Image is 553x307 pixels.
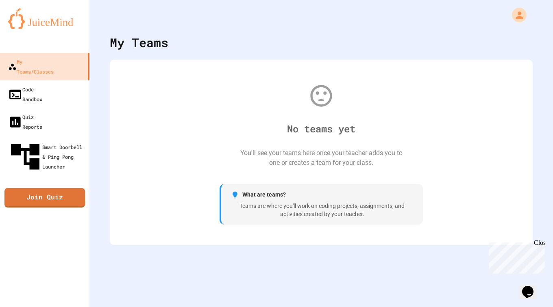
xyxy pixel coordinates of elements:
[110,33,168,52] div: My Teams
[8,57,54,76] div: My Teams/Classes
[8,112,42,132] div: Quiz Reports
[519,275,545,299] iframe: chat widget
[8,8,81,29] img: logo-orange.svg
[4,188,85,208] a: Join Quiz
[287,121,355,136] div: No teams yet
[231,202,413,218] div: Teams are where you'll work on coding projects, assignments, and activities created by your teacher.
[242,190,286,199] span: What are teams?
[8,140,86,174] div: Smart Doorbell & Ping Pong Launcher
[3,3,56,52] div: Chat with us now!Close
[503,6,529,24] div: My Account
[8,84,42,104] div: Code Sandbox
[486,239,545,274] iframe: chat widget
[240,148,403,168] div: You'll see your teams here once your teacher adds you to one or creates a team for your class.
